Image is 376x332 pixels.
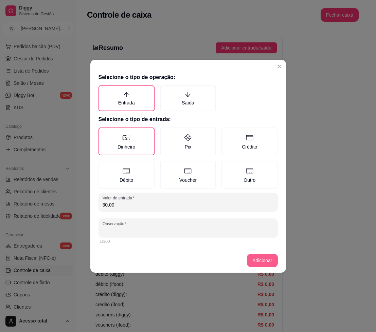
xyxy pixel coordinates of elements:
input: Observação [103,227,274,234]
label: Saída [160,85,216,111]
label: Crédito [221,128,277,155]
label: Outro [221,161,277,189]
label: Observação [103,221,129,227]
label: Dinheiro [99,128,155,155]
label: Valor de entrada [103,195,137,201]
button: Close [274,61,285,72]
label: Débito [99,161,155,189]
h2: Selecione o tipo de operação: [99,73,278,81]
span: arrow-up [123,92,129,98]
div: 1/300 [100,239,276,244]
button: Adicionar [247,254,277,267]
label: Entrada [99,85,155,111]
label: Voucher [160,161,216,189]
input: Valor de entrada [103,201,274,208]
h2: Selecione o tipo de entrada: [99,115,278,123]
label: Pix [160,128,216,155]
span: arrow-down [185,92,191,98]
